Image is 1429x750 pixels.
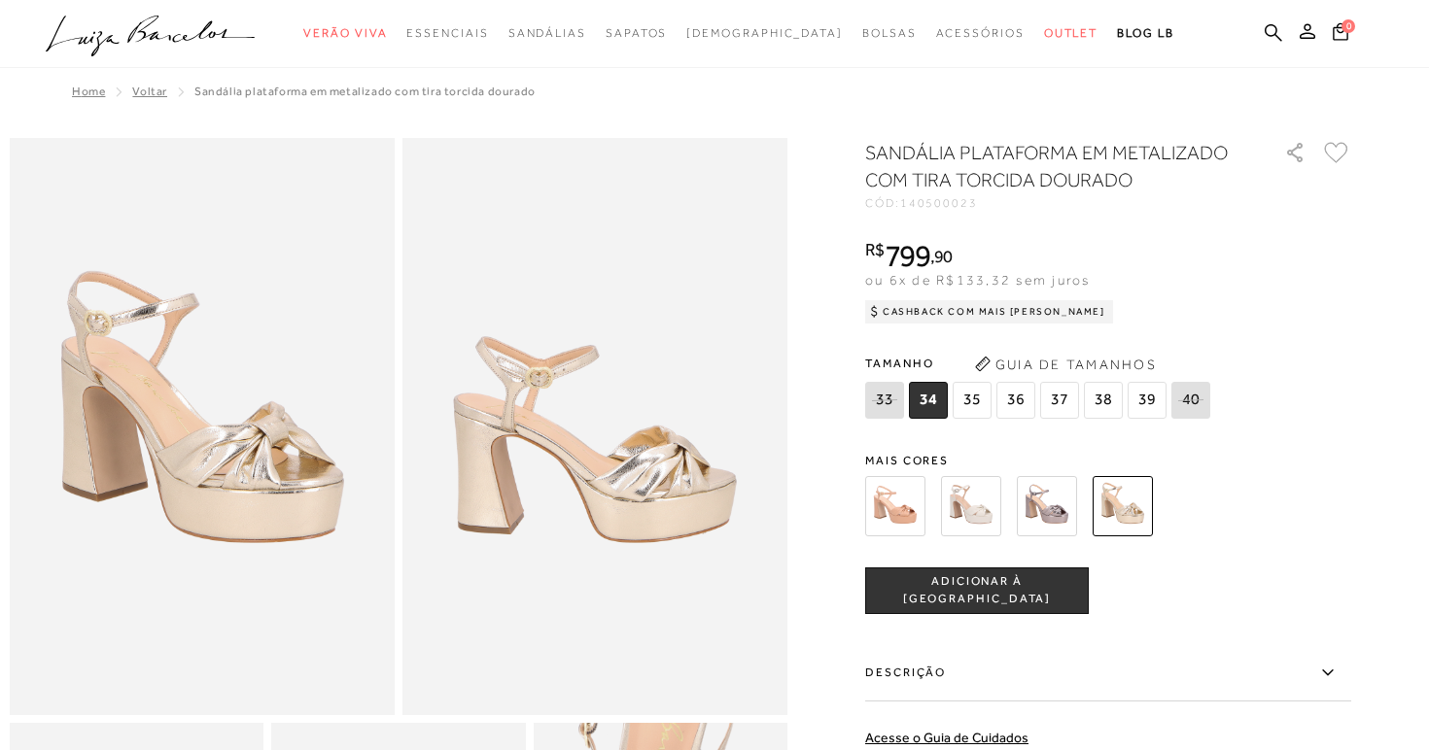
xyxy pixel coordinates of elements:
[936,16,1025,51] a: categoryNavScreenReaderText
[865,197,1254,209] div: CÓD:
[865,730,1028,745] a: Acesse o Guia de Cuidados
[996,382,1035,419] span: 36
[1017,476,1077,536] img: SANDÁLIA PLATAFORMA EM METALIZADO COM TIRA TORCIDA CHUMBO
[865,645,1351,701] label: Descrição
[10,138,395,715] img: image
[194,85,536,98] span: SANDÁLIA PLATAFORMA EM METALIZADO COM TIRA TORCIDA DOURADO
[1044,16,1098,51] a: categoryNavScreenReaderText
[968,349,1163,380] button: Guia de Tamanhos
[865,476,925,536] img: SANDÁLIA PLATAFORMA DE COURO COM TIRA TORCIDA BEGE BLUSH
[865,567,1089,614] button: ADICIONAR À [GEOGRAPHIC_DATA]
[953,382,992,419] span: 35
[1044,26,1098,40] span: Outlet
[686,16,843,51] a: noSubCategoriesText
[303,26,387,40] span: Verão Viva
[1342,19,1355,33] span: 0
[900,196,978,210] span: 140500023
[303,16,387,51] a: categoryNavScreenReaderText
[865,300,1113,324] div: Cashback com Mais [PERSON_NAME]
[941,476,1001,536] img: SANDÁLIA PLATAFORMA DE COURO COM TIRA TORCIDA OFF WHITE
[930,248,953,265] i: ,
[866,573,1088,607] span: ADICIONAR À [GEOGRAPHIC_DATA]
[508,26,586,40] span: Sandálias
[862,26,917,40] span: Bolsas
[406,16,488,51] a: categoryNavScreenReaderText
[1040,382,1079,419] span: 37
[885,238,930,273] span: 799
[402,138,787,715] img: image
[936,26,1025,40] span: Acessórios
[686,26,843,40] span: [DEMOGRAPHIC_DATA]
[865,139,1230,193] h1: SANDÁLIA PLATAFORMA EM METALIZADO COM TIRA TORCIDA DOURADO
[934,246,953,266] span: 90
[132,85,167,98] a: Voltar
[1093,476,1153,536] img: SANDÁLIA PLATAFORMA EM METALIZADO COM TIRA TORCIDA DOURADO
[865,455,1351,466] span: Mais cores
[1117,16,1173,51] a: BLOG LB
[1084,382,1123,419] span: 38
[865,382,904,419] span: 33
[1327,21,1354,48] button: 0
[1128,382,1167,419] span: 39
[606,16,667,51] a: categoryNavScreenReaderText
[508,16,586,51] a: categoryNavScreenReaderText
[865,241,885,258] i: R$
[1117,26,1173,40] span: BLOG LB
[862,16,917,51] a: categoryNavScreenReaderText
[406,26,488,40] span: Essenciais
[1171,382,1210,419] span: 40
[909,382,948,419] span: 34
[865,349,1215,378] span: Tamanho
[606,26,667,40] span: Sapatos
[865,272,1090,288] span: ou 6x de R$133,32 sem juros
[72,85,105,98] a: Home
